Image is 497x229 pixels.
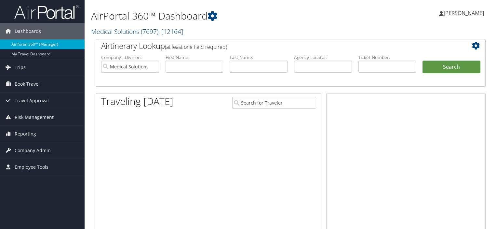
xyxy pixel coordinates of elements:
[14,4,79,20] img: airportal-logo.png
[91,27,183,36] a: Medical Solutions
[15,142,51,159] span: Company Admin
[294,54,352,61] label: Agency Locator:
[101,54,159,61] label: Company - Division:
[158,27,183,36] span: , [ 12164 ]
[15,76,40,92] span: Book Travel
[101,94,173,108] h1: Traveling [DATE]
[439,3,490,23] a: [PERSON_NAME]
[15,93,49,109] span: Travel Approval
[91,9,357,23] h1: AirPortal 360™ Dashboard
[15,59,26,76] span: Trips
[358,54,416,61] label: Ticket Number:
[15,126,36,142] span: Reporting
[444,9,484,17] span: [PERSON_NAME]
[166,54,223,61] label: First Name:
[165,43,227,50] span: (at least one field required)
[101,40,448,51] h2: Airtinerary Lookup
[141,27,158,36] span: ( 7697 )
[230,54,288,61] label: Last Name:
[15,159,48,175] span: Employee Tools
[15,109,54,125] span: Risk Management
[232,97,316,109] input: Search for Traveler
[423,61,480,74] button: Search
[15,23,41,39] span: Dashboards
